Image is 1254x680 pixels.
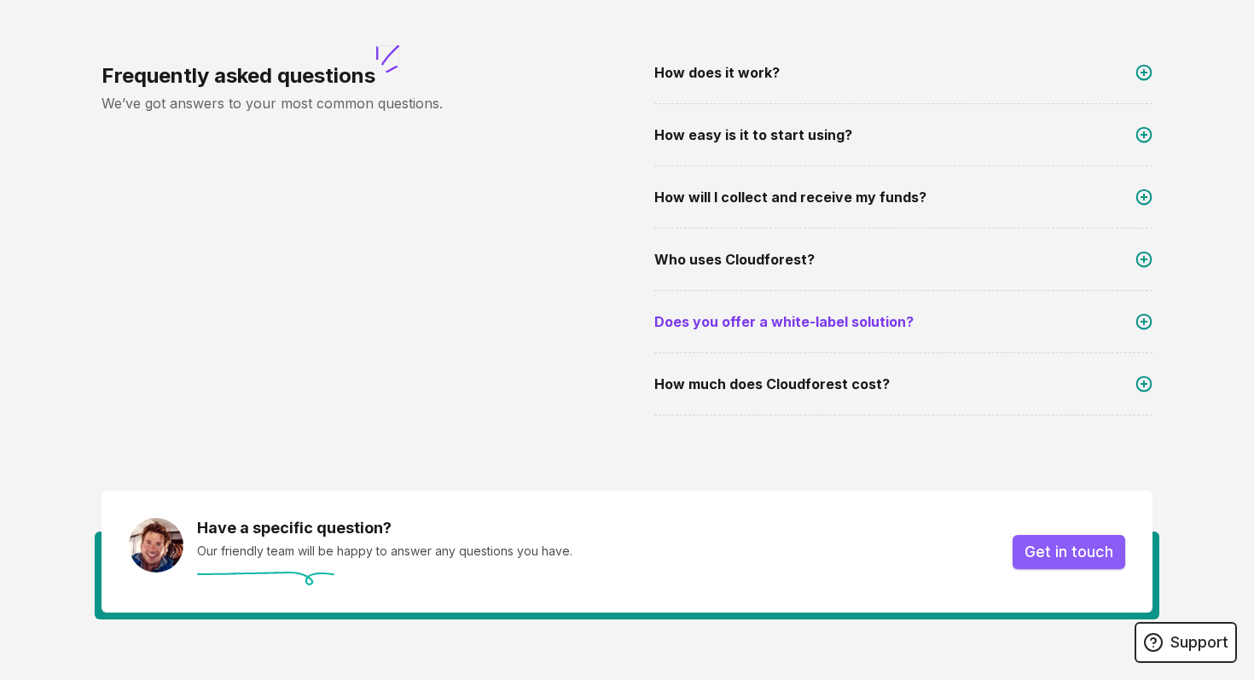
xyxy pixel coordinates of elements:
span: How does it work? [654,62,780,83]
img: line.5c77a7d8.svg [197,572,334,585]
span: Who uses Cloudforest? [654,249,815,270]
span: Support [1170,631,1228,654]
span: Does you offer a white-label solution? [654,311,914,332]
img: justin.dab89865.jpeg [129,518,183,572]
p: We’ve got answers to your most common questions. [102,93,443,113]
a: Support [1135,622,1237,663]
span: How much does Cloudforest cost? [654,374,890,394]
h3: Frequently asked questions [102,62,375,90]
p: Our friendly team will be happy to answer any questions you have. [197,543,572,560]
span: How easy is it to start using? [654,125,852,145]
span: How will I collect and receive my funds? [654,187,926,207]
img: explode-violet.2ba9c1b1.svg [376,45,399,73]
p: Have a specific question? [197,518,572,539]
button: Get in touch [1013,535,1125,569]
